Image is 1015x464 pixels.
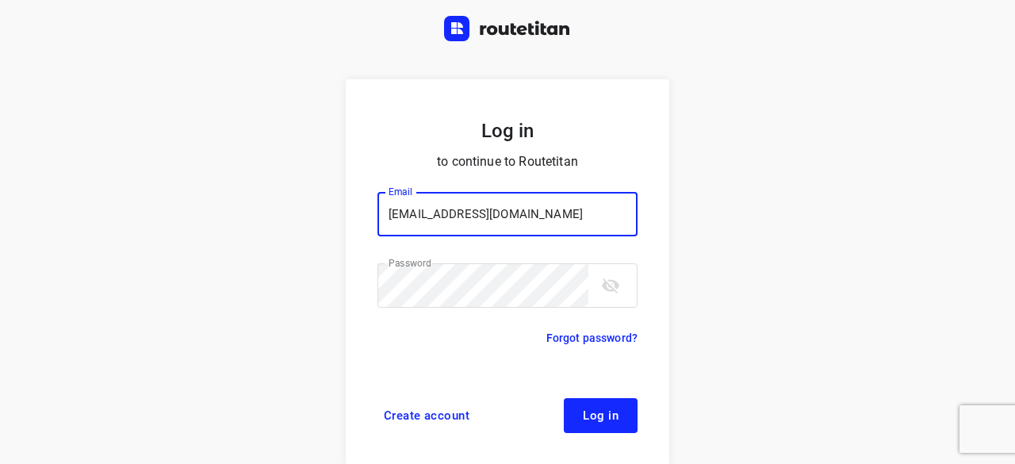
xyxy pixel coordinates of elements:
span: Log in [583,409,619,422]
a: Routetitan [444,16,571,45]
button: toggle password visibility [595,270,626,301]
h5: Log in [377,117,638,144]
span: Create account [384,409,469,422]
a: Create account [377,398,476,433]
button: Log in [564,398,638,433]
img: Routetitan [444,16,571,41]
p: to continue to Routetitan [377,151,638,173]
a: Forgot password? [546,328,638,347]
